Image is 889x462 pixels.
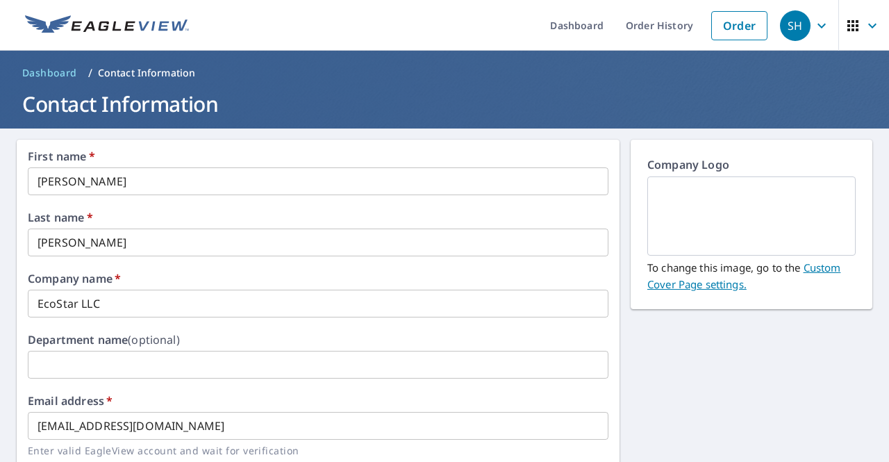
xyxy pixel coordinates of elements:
[22,66,77,80] span: Dashboard
[647,256,856,292] p: To change this image, go to the
[28,151,95,162] label: First name
[28,273,121,284] label: Company name
[128,332,180,347] b: (optional)
[17,62,83,84] a: Dashboard
[28,395,113,406] label: Email address
[17,62,872,84] nav: breadcrumb
[647,156,856,176] p: Company Logo
[664,179,839,254] img: EmptyCustomerLogo.png
[88,65,92,81] li: /
[98,66,196,80] p: Contact Information
[28,334,180,345] label: Department name
[711,11,767,40] a: Order
[780,10,811,41] div: SH
[17,90,872,118] h1: Contact Information
[28,443,599,459] p: Enter valid EagleView account and wait for verification
[25,15,189,36] img: EV Logo
[28,212,93,223] label: Last name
